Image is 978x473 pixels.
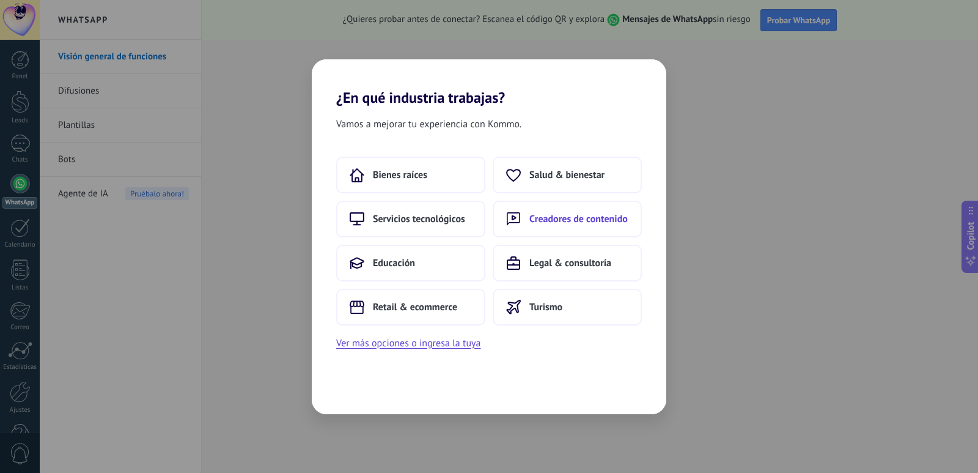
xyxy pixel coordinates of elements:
[493,245,642,281] button: Legal & consultoría
[336,335,480,351] button: Ver más opciones o ingresa la tuya
[493,201,642,237] button: Creadores de contenido
[336,201,485,237] button: Servicios tecnológicos
[336,157,485,193] button: Bienes raíces
[336,245,485,281] button: Educación
[493,289,642,326] button: Turismo
[336,289,485,326] button: Retail & ecommerce
[529,301,562,313] span: Turismo
[493,157,642,193] button: Salud & bienestar
[529,169,605,181] span: Salud & bienestar
[373,213,465,225] span: Servicios tecnológicos
[529,213,628,225] span: Creadores de contenido
[373,257,415,269] span: Educación
[336,116,521,132] span: Vamos a mejorar tu experiencia con Kommo.
[312,59,666,106] h2: ¿En qué industria trabajas?
[373,301,457,313] span: Retail & ecommerce
[529,257,611,269] span: Legal & consultoría
[373,169,427,181] span: Bienes raíces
